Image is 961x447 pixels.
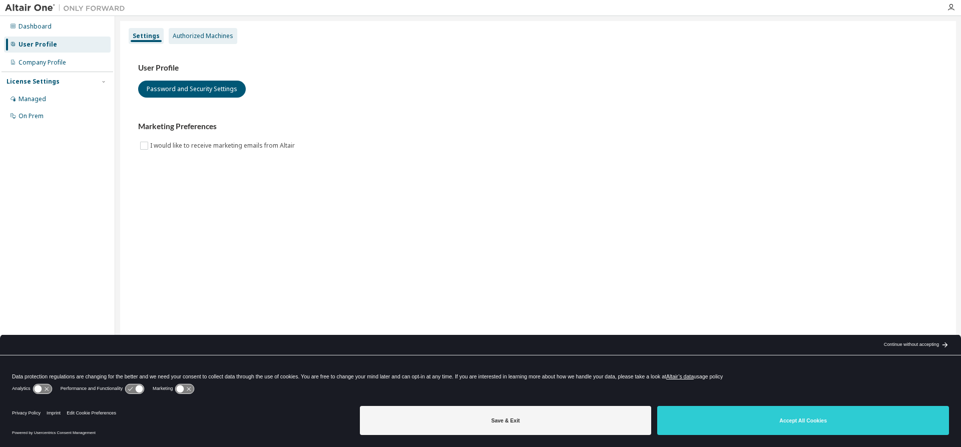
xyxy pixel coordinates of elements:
[19,59,66,67] div: Company Profile
[19,95,46,103] div: Managed
[19,23,52,31] div: Dashboard
[19,112,44,120] div: On Prem
[19,41,57,49] div: User Profile
[150,140,297,152] label: I would like to receive marketing emails from Altair
[133,32,160,40] div: Settings
[138,81,246,98] button: Password and Security Settings
[138,63,938,73] h3: User Profile
[138,122,938,132] h3: Marketing Preferences
[7,78,60,86] div: License Settings
[173,32,233,40] div: Authorized Machines
[5,3,130,13] img: Altair One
